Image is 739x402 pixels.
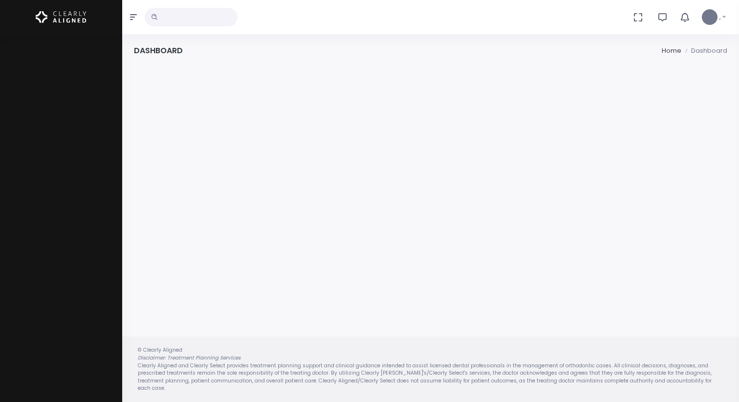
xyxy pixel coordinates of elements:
img: Logo Horizontal [36,7,87,27]
em: Disclaimer: Treatment Planning Services [138,354,240,361]
li: Home [662,46,681,56]
div: © Clearly Aligned Clearly Aligned and Clearly Select provides treatment planning support and clin... [128,346,733,392]
h4: Dashboard [134,46,183,55]
li: Dashboard [681,46,727,56]
span: , [719,12,721,22]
